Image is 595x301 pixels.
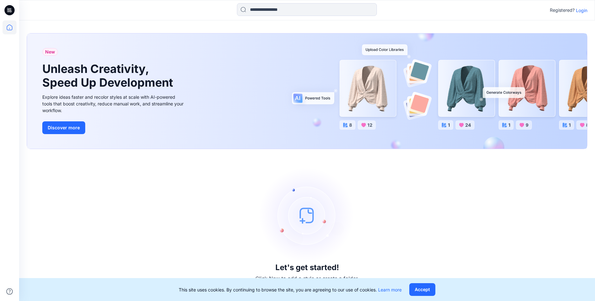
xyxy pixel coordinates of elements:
h3: Let's get started! [275,263,339,272]
h1: Unleash Creativity, Speed Up Development [42,62,176,90]
p: Login [576,7,587,14]
span: New [45,48,55,56]
button: Discover more [42,121,85,134]
p: This site uses cookies. By continuing to browse the site, you are agreeing to our use of cookies. [179,286,402,293]
p: Click New to add a style or create a folder. [255,275,359,282]
a: Learn more [378,287,402,292]
button: Accept [409,283,435,296]
img: empty-state-image.svg [259,168,355,263]
a: Discover more [42,121,185,134]
div: Explore ideas faster and recolor styles at scale with AI-powered tools that boost creativity, red... [42,94,185,114]
p: Registered? [550,6,575,14]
